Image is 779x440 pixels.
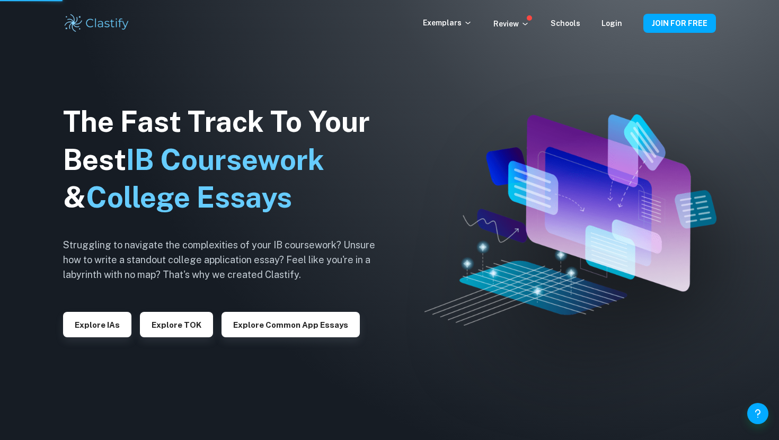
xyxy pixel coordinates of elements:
button: JOIN FOR FREE [643,14,716,33]
a: Explore TOK [140,319,213,329]
img: Clastify hero [424,114,717,326]
a: Explore Common App essays [222,319,360,329]
button: Explore TOK [140,312,213,337]
span: IB Coursework [126,143,324,176]
p: Exemplars [423,17,472,29]
a: Explore IAs [63,319,131,329]
a: Login [601,19,622,28]
button: Explore IAs [63,312,131,337]
img: Clastify logo [63,13,130,34]
a: Schools [551,19,580,28]
button: Explore Common App essays [222,312,360,337]
p: Review [493,18,529,30]
button: Help and Feedback [747,403,768,424]
span: College Essays [86,181,292,214]
h1: The Fast Track To Your Best & [63,103,392,217]
h6: Struggling to navigate the complexities of your IB coursework? Unsure how to write a standout col... [63,238,392,282]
